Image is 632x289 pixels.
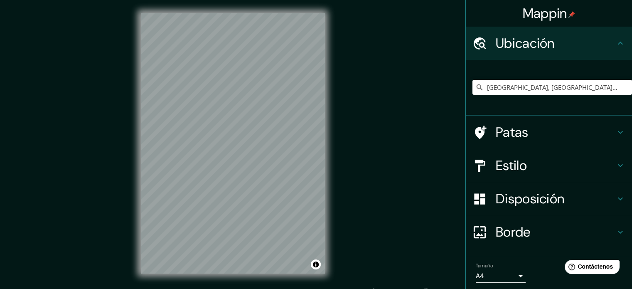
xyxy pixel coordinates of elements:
[466,182,632,215] div: Disposición
[476,269,526,283] div: A4
[311,259,321,269] button: Activar o desactivar atribución
[496,223,531,241] font: Borde
[141,13,325,274] canvas: Mapa
[558,257,623,280] iframe: Lanzador de widgets de ayuda
[476,262,493,269] font: Tamaño
[496,157,527,174] font: Estilo
[466,149,632,182] div: Estilo
[466,27,632,60] div: Ubicación
[496,124,529,141] font: Patas
[472,80,632,95] input: Elige tu ciudad o zona
[466,116,632,149] div: Patas
[466,215,632,249] div: Borde
[568,11,575,18] img: pin-icon.png
[523,5,567,22] font: Mappin
[476,272,484,280] font: A4
[496,35,555,52] font: Ubicación
[496,190,564,207] font: Disposición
